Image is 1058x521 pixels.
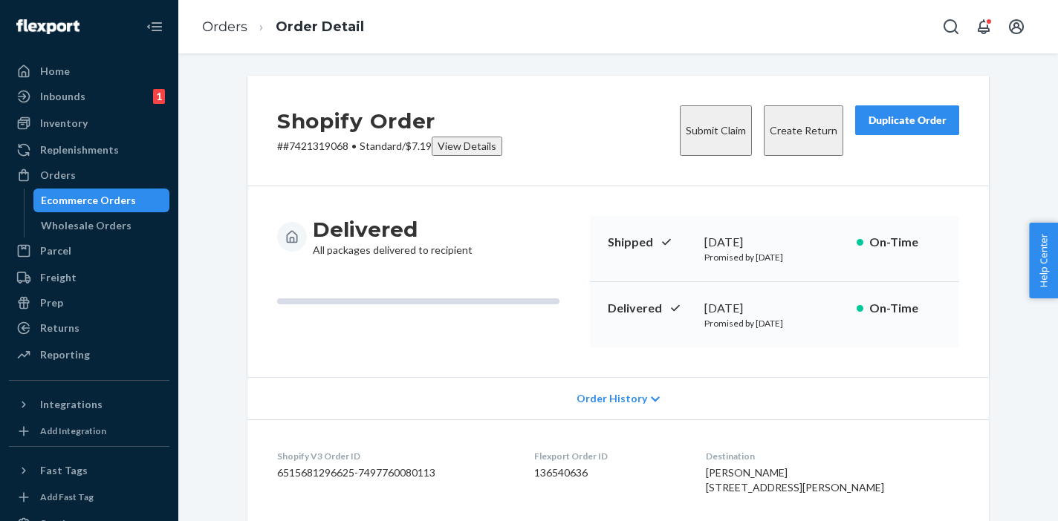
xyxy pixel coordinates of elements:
a: Parcel [9,239,169,263]
p: Promised by [DATE] [704,251,845,263]
a: Prep [9,291,169,315]
button: Create Return [764,105,843,156]
a: Inbounds1 [9,85,169,108]
div: Prep [40,295,63,310]
p: Delivered [608,300,692,317]
a: Order Detail [276,19,364,35]
div: Reporting [40,347,90,362]
div: Home [40,64,70,79]
div: Fast Tags [40,463,88,478]
a: Freight [9,266,169,289]
button: Integrations [9,393,169,416]
div: Orders [40,168,76,183]
button: Duplicate Order [855,105,959,135]
p: # #7421319068 / $7.19 [277,137,502,156]
p: On-Time [869,234,941,251]
a: Returns [9,316,169,340]
span: Standard [360,140,402,152]
a: Add Fast Tag [9,488,169,506]
dt: Flexport Order ID [534,450,683,462]
button: Close Navigation [140,12,169,42]
div: Freight [40,270,77,285]
h3: Delivered [313,216,473,243]
dt: Shopify V3 Order ID [277,450,510,462]
button: Fast Tags [9,459,169,482]
div: All packages delivered to recipient [313,216,473,258]
div: Integrations [40,397,103,412]
button: Submit Claim [680,105,752,156]
a: Replenishments [9,138,169,162]
a: Inventory [9,111,169,135]
dd: 136540636 [534,465,683,480]
dt: Destination [706,450,959,462]
div: View Details [438,139,496,154]
img: Flexport logo [16,19,79,34]
a: Add Integration [9,422,169,440]
div: Ecommerce Orders [41,193,136,208]
dd: 6515681296625-7497760080113 [277,465,510,480]
div: 1 [153,89,165,104]
span: [PERSON_NAME] [STREET_ADDRESS][PERSON_NAME] [706,466,884,494]
button: View Details [432,137,502,156]
a: Reporting [9,343,169,367]
a: Ecommerce Orders [33,189,170,212]
span: Order History [577,391,647,406]
a: Wholesale Orders [33,214,170,237]
button: Open notifications [969,12,999,42]
div: Returns [40,321,79,335]
button: Open account menu [1002,12,1031,42]
a: Orders [202,19,247,35]
div: Replenishments [40,142,119,157]
a: Orders [9,163,169,187]
div: [DATE] [704,300,845,317]
p: Shipped [608,234,692,251]
div: Add Integration [40,425,106,437]
ol: breadcrumbs [190,5,376,49]
p: On-Time [869,300,941,317]
button: Open Search Box [936,12,966,42]
div: Parcel [40,243,71,258]
button: Help Center [1029,223,1058,298]
div: [DATE] [704,234,845,251]
div: Inbounds [40,89,85,104]
span: • [351,140,357,152]
div: Inventory [40,116,88,131]
div: Add Fast Tag [40,491,94,503]
h2: Shopify Order [277,105,502,137]
p: Promised by [DATE] [704,317,845,330]
div: Wholesale Orders [41,218,132,233]
div: Duplicate Order [868,113,947,128]
a: Home [9,59,169,83]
